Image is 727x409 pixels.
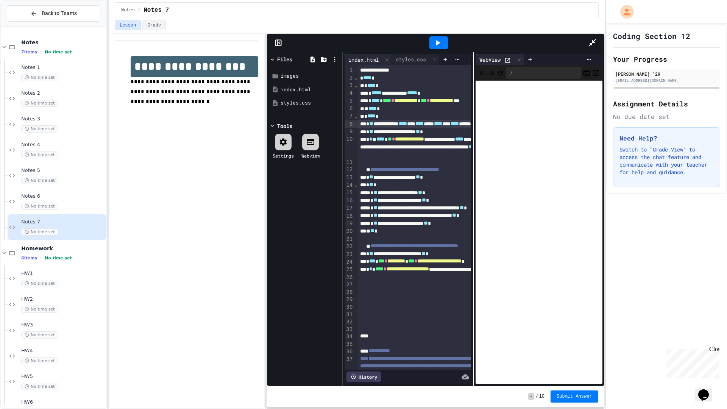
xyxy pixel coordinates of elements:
[21,357,58,364] span: No time set
[345,136,354,158] div: 10
[345,243,354,250] div: 22
[281,99,340,107] div: styles.css
[345,128,354,136] div: 9
[7,5,100,22] button: Back to Teams
[281,72,340,80] div: images
[138,7,140,13] span: /
[21,219,105,225] span: Notes 7
[345,74,354,82] div: 2
[21,125,58,133] span: No time set
[345,120,354,128] div: 8
[144,6,169,15] span: Notes 7
[354,82,357,88] span: Fold line
[345,189,354,197] div: 15
[354,182,357,188] span: Fold line
[346,372,381,382] div: History
[539,393,544,400] span: 10
[557,393,592,400] span: Submit Answer
[612,3,636,20] div: My Account
[45,50,72,55] span: No time set
[476,56,504,64] div: WebView
[476,81,602,384] iframe: Web Preview
[345,258,354,266] div: 24
[21,203,58,210] span: No time set
[21,383,58,390] span: No time set
[345,356,354,386] div: 37
[613,98,720,109] h2: Assignment Details
[345,97,354,105] div: 5
[345,105,354,112] div: 6
[21,348,105,354] span: HW4
[345,82,354,89] div: 3
[21,100,58,107] span: No time set
[528,393,534,400] span: -
[615,70,718,77] div: [PERSON_NAME] '29
[583,68,590,77] button: Console
[535,393,538,400] span: /
[345,112,354,120] div: 7
[345,303,354,311] div: 30
[21,245,105,252] span: Homework
[695,379,719,401] iframe: chat widget
[354,75,357,81] span: Fold line
[345,67,354,74] div: 1
[42,9,77,17] span: Back to Teams
[345,174,354,181] div: 13
[21,90,105,97] span: Notes 2
[664,346,719,378] iframe: chat widget
[476,54,524,65] div: WebView
[613,54,720,64] h2: Your Progress
[21,399,105,406] span: HW6
[345,236,354,243] div: 21
[45,256,72,261] span: No time set
[345,56,382,64] div: index.html
[21,193,105,200] span: Notes 6
[506,67,581,79] div: /
[21,228,58,236] span: No time set
[619,146,714,176] p: Switch to "Grade View" to access the chat feature and communicate with your teacher for help and ...
[345,266,354,273] div: 25
[345,296,354,303] div: 29
[345,166,354,173] div: 12
[345,274,354,281] div: 26
[613,31,690,41] h1: Coding Section 12
[345,333,354,340] div: 34
[40,49,42,55] span: •
[345,318,354,326] div: 32
[345,340,354,348] div: 35
[21,331,58,339] span: No time set
[613,112,720,121] div: No due date set
[21,167,105,174] span: Notes 5
[21,64,105,71] span: Notes 1
[345,228,354,235] div: 20
[345,89,354,97] div: 4
[345,181,354,189] div: 14
[277,122,292,130] div: Tools
[615,78,718,83] div: [EMAIL_ADDRESS][DOMAIN_NAME]
[21,256,37,261] span: 6 items
[21,39,105,46] span: Notes
[345,348,354,356] div: 36
[345,212,354,220] div: 18
[345,220,354,228] div: 19
[619,134,714,143] h3: Need Help?
[21,322,105,328] span: HW3
[277,55,292,63] div: Files
[40,255,42,261] span: •
[115,20,141,30] button: Lesson
[488,68,495,77] span: Forward
[345,204,354,212] div: 17
[354,113,357,119] span: Fold line
[592,68,599,77] button: Open in new tab
[21,296,105,303] span: HW2
[273,152,294,159] div: Settings
[21,270,105,277] span: HW1
[21,177,58,184] span: No time set
[21,373,105,380] span: HW5
[21,50,37,55] span: 7 items
[21,116,105,122] span: Notes 3
[21,306,58,313] span: No time set
[392,55,430,63] div: styles.css
[392,54,439,65] div: styles.css
[301,152,320,159] div: Webview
